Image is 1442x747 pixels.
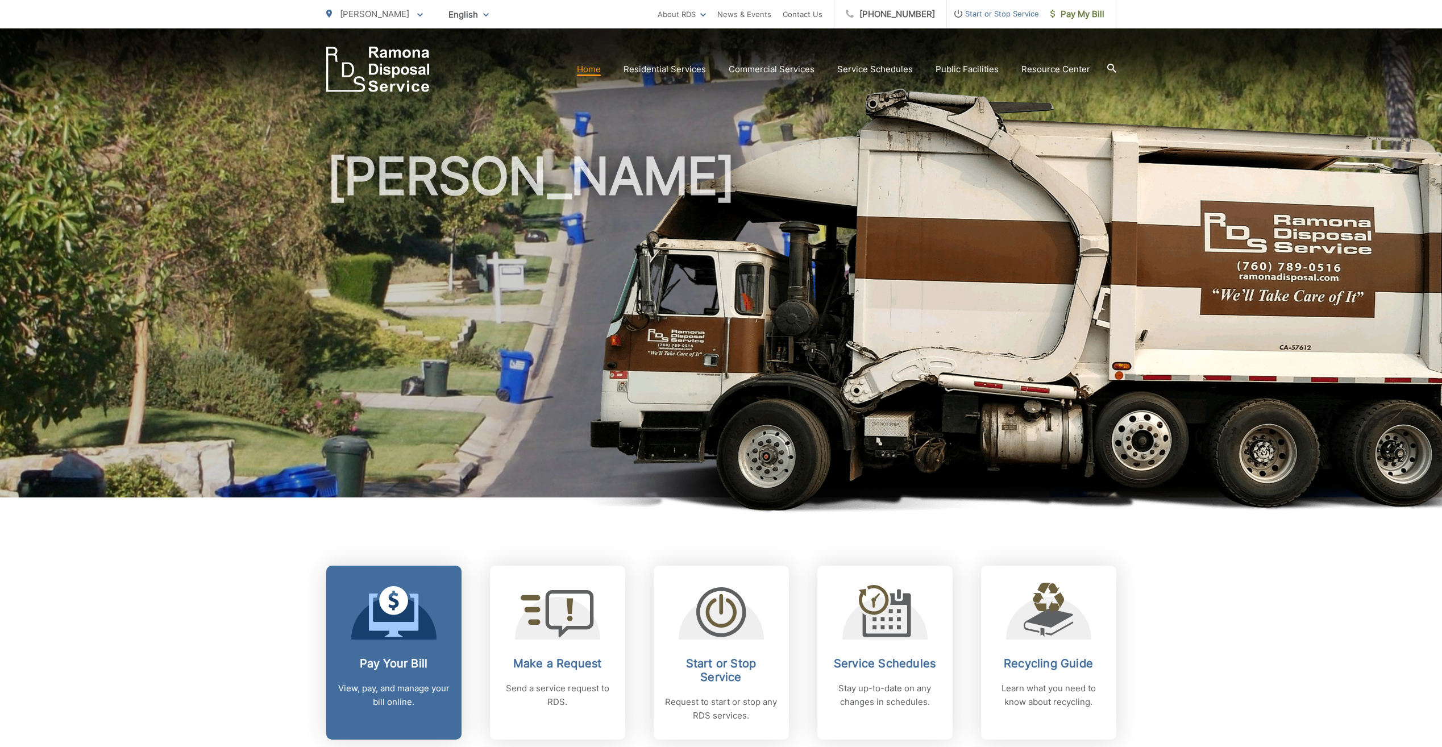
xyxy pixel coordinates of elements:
h2: Make a Request [501,657,614,670]
p: Learn what you need to know about recycling. [992,682,1105,709]
h2: Start or Stop Service [665,657,778,684]
p: Send a service request to RDS. [501,682,614,709]
p: Request to start or stop any RDS services. [665,695,778,723]
h2: Pay Your Bill [338,657,450,670]
a: Home [577,63,601,76]
a: Contact Us [783,7,822,21]
a: Service Schedules [837,63,913,76]
a: Pay Your Bill View, pay, and manage your bill online. [326,566,462,740]
a: Commercial Services [729,63,814,76]
a: Public Facilities [936,63,999,76]
a: Make a Request Send a service request to RDS. [490,566,625,740]
a: Resource Center [1021,63,1090,76]
span: [PERSON_NAME] [340,9,409,19]
a: Residential Services [624,63,706,76]
h2: Recycling Guide [992,657,1105,670]
a: News & Events [717,7,771,21]
h2: Service Schedules [829,657,941,670]
a: Recycling Guide Learn what you need to know about recycling. [981,566,1116,740]
a: About RDS [658,7,706,21]
span: Pay My Bill [1050,7,1104,21]
p: Stay up-to-date on any changes in schedules. [829,682,941,709]
h1: [PERSON_NAME] [326,148,1116,508]
p: View, pay, and manage your bill online. [338,682,450,709]
span: English [440,5,497,24]
a: Service Schedules Stay up-to-date on any changes in schedules. [817,566,953,740]
a: EDCD logo. Return to the homepage. [326,47,430,92]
